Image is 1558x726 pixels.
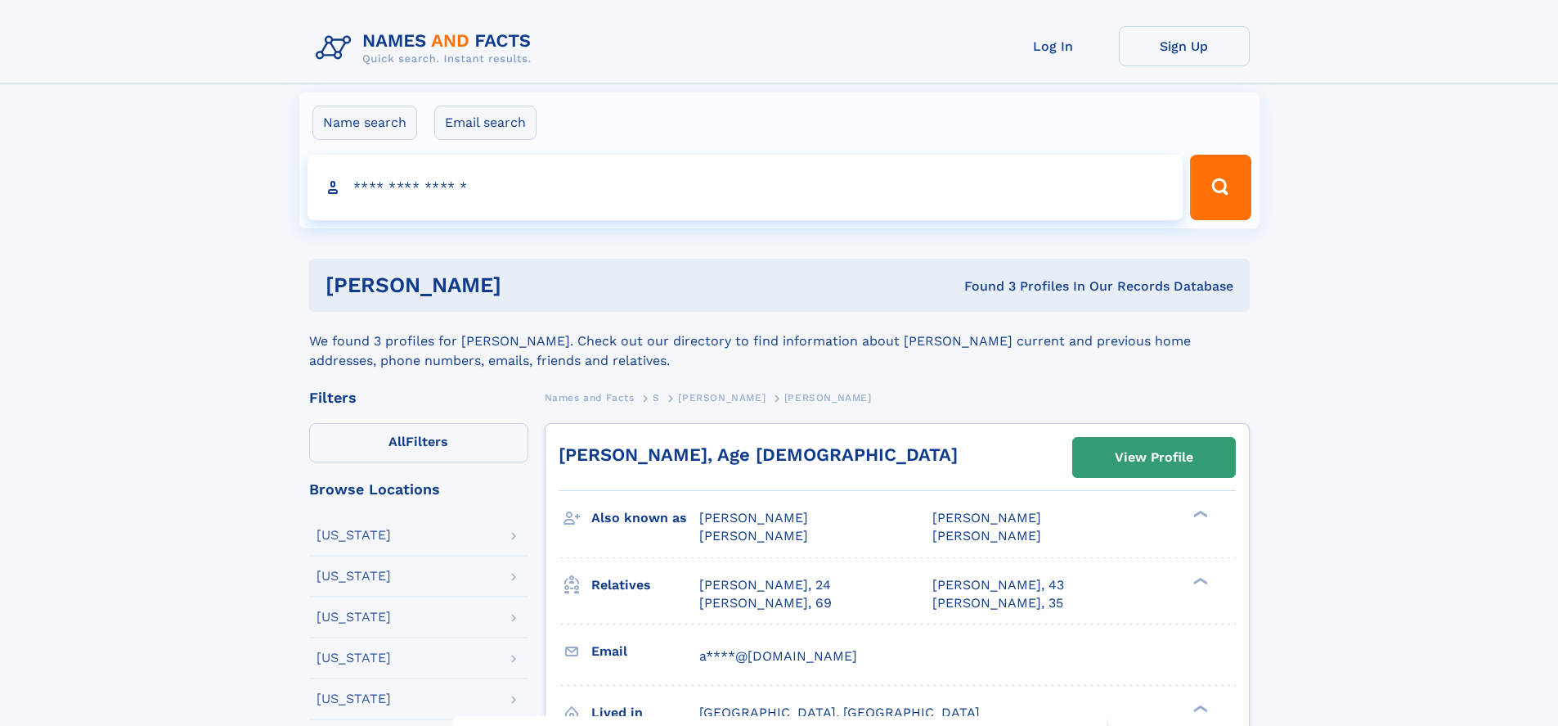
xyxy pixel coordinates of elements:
[932,528,1041,543] span: [PERSON_NAME]
[1073,438,1235,477] a: View Profile
[317,692,391,706] div: [US_STATE]
[309,390,528,405] div: Filters
[591,504,699,532] h3: Also known as
[699,705,980,720] span: [GEOGRAPHIC_DATA], [GEOGRAPHIC_DATA]
[559,444,958,465] a: [PERSON_NAME], Age [DEMOGRAPHIC_DATA]
[388,434,406,449] span: All
[784,392,872,404] span: [PERSON_NAME]
[591,638,699,665] h3: Email
[317,611,391,624] div: [US_STATE]
[309,26,545,70] img: Logo Names and Facts
[653,392,660,404] span: S
[317,529,391,542] div: [US_STATE]
[733,277,1233,295] div: Found 3 Profiles In Our Records Database
[988,26,1119,66] a: Log In
[545,387,635,408] a: Names and Facts
[326,275,733,295] h1: [PERSON_NAME]
[309,312,1250,371] div: We found 3 profiles for [PERSON_NAME]. Check out our directory to find information about [PERSON_...
[699,528,808,543] span: [PERSON_NAME]
[678,387,766,408] a: [PERSON_NAME]
[591,571,699,599] h3: Relatives
[932,576,1064,594] a: [PERSON_NAME], 43
[1190,155,1250,220] button: Search Button
[309,423,528,462] label: Filters
[1189,575,1209,586] div: ❯
[1189,703,1209,714] div: ❯
[1119,26,1250,66] a: Sign Up
[678,392,766,404] span: [PERSON_NAME]
[699,510,808,525] span: [PERSON_NAME]
[699,594,832,612] a: [PERSON_NAME], 69
[1115,439,1193,476] div: View Profile
[653,387,660,408] a: S
[308,155,1183,220] input: search input
[317,652,391,665] div: [US_STATE]
[932,594,1063,612] a: [PERSON_NAME], 35
[1189,509,1209,520] div: ❯
[309,482,528,497] div: Browse Locations
[932,510,1041,525] span: [PERSON_NAME]
[317,570,391,583] div: [US_STATE]
[434,106,537,140] label: Email search
[699,576,831,594] a: [PERSON_NAME], 24
[312,106,417,140] label: Name search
